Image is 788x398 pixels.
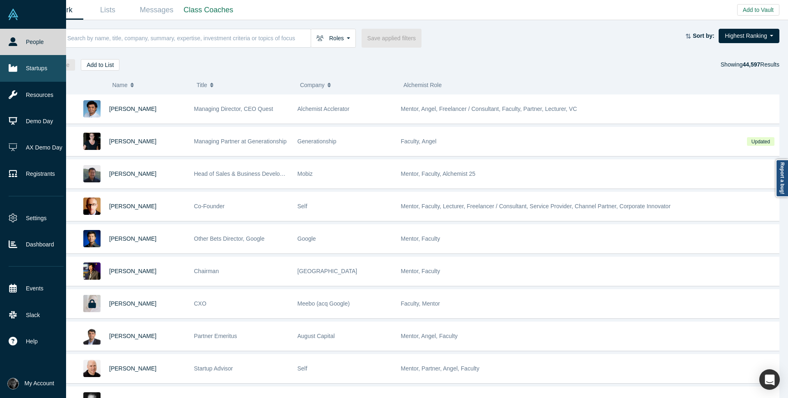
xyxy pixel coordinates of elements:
[109,235,156,242] a: [PERSON_NAME]
[300,76,395,94] button: Company
[194,106,273,112] span: Managing Director, CEO Quest
[7,378,54,389] button: My Account
[362,29,421,48] button: Save applied filters
[194,170,318,177] span: Head of Sales & Business Development (interim)
[109,170,156,177] a: [PERSON_NAME]
[66,28,311,48] input: Search by name, title, company, summary, expertise, investment criteria or topics of focus
[194,268,219,274] span: Chairman
[298,300,350,307] span: Meebo (acq Google)
[194,203,225,209] span: Co-Founder
[109,106,156,112] a: [PERSON_NAME]
[132,0,181,20] a: Messages
[194,138,287,145] span: Managing Partner at Generationship
[747,137,774,146] span: Updated
[298,268,357,274] span: [GEOGRAPHIC_DATA]
[298,365,307,372] span: Self
[194,300,206,307] span: CXO
[109,203,156,209] a: [PERSON_NAME]
[693,32,715,39] strong: Sort by:
[112,76,127,94] span: Name
[194,235,265,242] span: Other Bets Director, Google
[112,76,188,94] button: Name
[83,0,132,20] a: Lists
[194,333,237,339] span: Partner Emeritus
[401,300,440,307] span: Faculty, Mentor
[83,360,101,377] img: Adam Frankl's Profile Image
[83,165,101,182] img: Michael Chang's Profile Image
[109,365,156,372] a: [PERSON_NAME]
[81,59,119,71] button: Add to List
[197,76,291,94] button: Title
[83,327,101,345] img: Vivek Mehra's Profile Image
[298,138,337,145] span: Generationship
[401,235,440,242] span: Mentor, Faculty
[83,100,101,117] img: Gnani Palanikumar's Profile Image
[298,106,350,112] span: Alchemist Acclerator
[401,365,479,372] span: Mentor, Partner, Angel, Faculty
[721,59,779,71] div: Showing
[109,268,156,274] a: [PERSON_NAME]
[300,76,325,94] span: Company
[7,9,19,20] img: Alchemist Vault Logo
[83,133,101,150] img: Rachel Chalmers's Profile Image
[298,170,313,177] span: Mobiz
[742,61,760,68] strong: 44,597
[298,235,316,242] span: Google
[109,300,156,307] a: [PERSON_NAME]
[298,203,307,209] span: Self
[181,0,236,20] a: Class Coaches
[401,106,577,112] span: Mentor, Angel, Freelancer / Consultant, Faculty, Partner, Lecturer, VC
[83,262,101,280] img: Timothy Chou's Profile Image
[197,76,207,94] span: Title
[401,333,458,339] span: Mentor, Angel, Faculty
[311,29,356,48] button: Roles
[401,268,440,274] span: Mentor, Faculty
[403,82,442,88] span: Alchemist Role
[737,4,779,16] button: Add to Vault
[298,333,335,339] span: August Capital
[7,378,19,389] img: Rami C.'s Account
[401,170,476,177] span: Mentor, Faculty, Alchemist 25
[776,159,788,197] a: Report a bug!
[194,365,233,372] span: Startup Advisor
[401,138,437,145] span: Faculty, Angel
[109,333,156,339] a: [PERSON_NAME]
[83,198,101,215] img: Robert Winder's Profile Image
[25,379,54,388] span: My Account
[742,61,779,68] span: Results
[83,230,101,247] img: Steven Kan's Profile Image
[719,29,779,43] button: Highest Ranking
[401,203,671,209] span: Mentor, Faculty, Lecturer, Freelancer / Consultant, Service Provider, Channel Partner, Corporate ...
[109,138,156,145] a: [PERSON_NAME]
[26,337,38,346] span: Help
